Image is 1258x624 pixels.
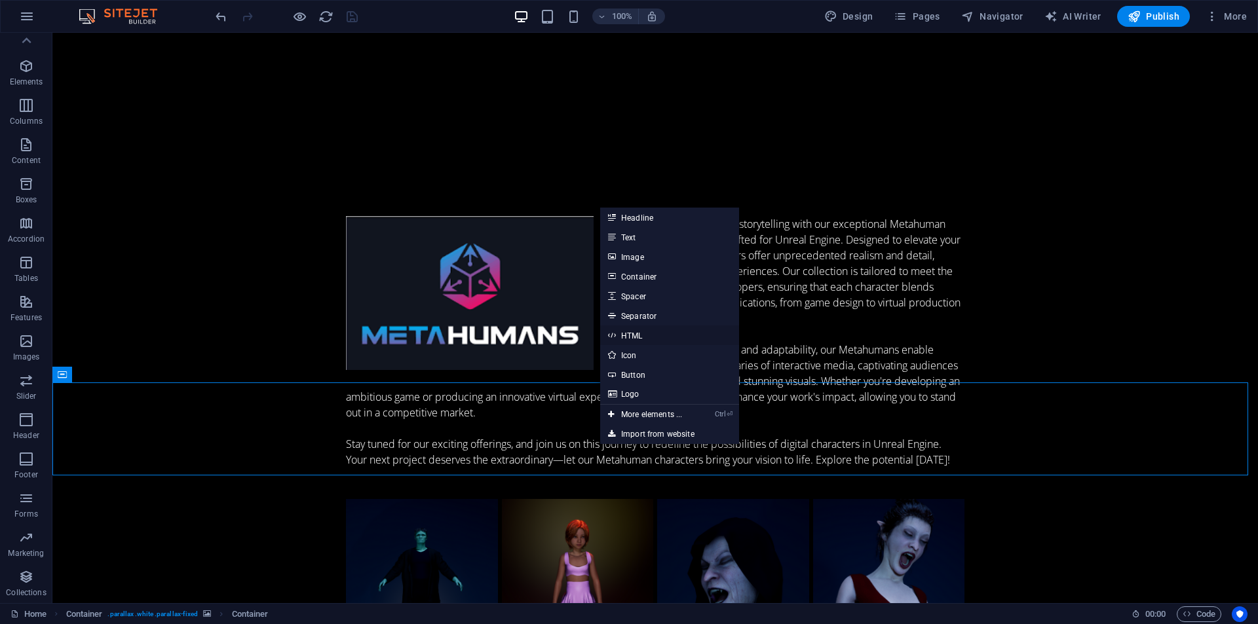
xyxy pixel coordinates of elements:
[961,10,1023,23] span: Navigator
[1117,6,1190,27] button: Publish
[894,10,940,23] span: Pages
[824,10,873,23] span: Design
[232,606,269,622] span: Click to select. Double-click to edit
[819,6,879,27] button: Design
[646,10,658,22] i: On resize automatically adjust zoom level to fit chosen device.
[10,116,43,126] p: Columns
[6,587,46,598] p: Collections
[819,6,879,27] div: Design (Ctrl+Alt+Y)
[8,234,45,244] p: Accordion
[318,9,334,24] button: reload
[14,469,38,480] p: Footer
[13,352,40,362] p: Images
[13,430,39,441] p: Header
[1177,606,1221,622] button: Code
[600,384,739,404] a: Logo
[14,273,38,284] p: Tables
[1200,6,1252,27] button: More
[1039,6,1107,27] button: AI Writer
[612,9,633,24] h6: 100%
[600,405,690,424] a: Ctrl⏎More elements ...
[1232,606,1248,622] button: Usercentrics
[1154,609,1156,619] span: :
[75,9,174,24] img: Editor Logo
[10,312,42,323] p: Features
[1128,10,1179,23] span: Publish
[66,606,103,622] span: Click to select. Double-click to edit
[203,610,211,617] i: This element contains a background
[888,6,945,27] button: Pages
[727,410,733,418] i: ⏎
[600,365,739,384] a: Button
[600,286,739,306] a: Spacer
[600,424,739,444] a: Import from website
[14,509,38,519] p: Forms
[1183,606,1215,622] span: Code
[66,606,269,622] nav: breadcrumb
[600,325,739,345] a: HTML
[214,9,229,24] i: Undo: Change HTML (Ctrl+Z)
[715,410,725,418] i: Ctrl
[16,194,37,205] p: Boxes
[592,9,639,24] button: 100%
[10,606,47,622] a: Click to cancel selection. Double-click to open Pages
[213,9,229,24] button: undo
[600,306,739,325] a: Separator
[1044,10,1101,23] span: AI Writer
[1145,606,1166,622] span: 00 00
[10,77,43,87] p: Elements
[600,345,739,365] a: Icon
[12,155,41,166] p: Content
[600,247,739,266] a: Image
[600,227,739,247] a: Text
[600,266,739,286] a: Container
[956,6,1029,27] button: Navigator
[8,548,44,559] p: Marketing
[1206,10,1247,23] span: More
[600,208,739,227] a: Headline
[16,391,37,401] p: Slider
[107,606,198,622] span: . parallax .white .parallax-fixed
